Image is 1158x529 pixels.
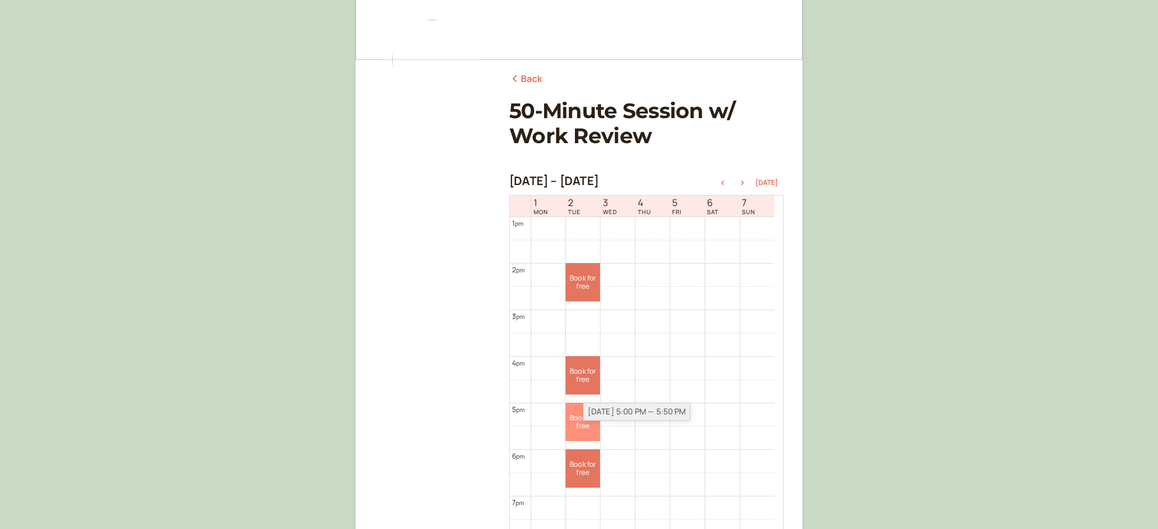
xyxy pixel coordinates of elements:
h1: 50-Minute Session w/ Work Review [509,98,784,148]
div: 3 [512,311,525,322]
span: TUE [568,208,581,215]
h2: [DATE] – [DATE] [509,174,599,188]
span: FRI [672,208,681,215]
span: Book for free [566,414,600,431]
span: 7 [742,197,755,208]
span: Book for free [566,274,600,291]
div: 4 [512,357,525,368]
span: 1 [534,197,548,208]
div: 6 [512,450,525,461]
span: pm [516,499,524,507]
span: pm [515,219,523,228]
span: WED [603,208,617,215]
span: pm [516,406,524,414]
span: 5 [672,197,681,208]
a: September 6, 2025 [705,196,721,216]
span: 4 [638,197,651,208]
a: September 3, 2025 [601,196,620,216]
span: pm [516,313,524,321]
a: Back [509,72,543,87]
span: pm [516,452,524,460]
a: September 5, 2025 [670,196,684,216]
span: THU [638,208,651,215]
span: pm [516,266,524,274]
span: MON [534,208,548,215]
div: 5 [512,404,525,415]
span: pm [516,359,524,367]
div: 7 [512,497,524,508]
span: SUN [742,208,755,215]
button: [DATE] [755,179,778,187]
span: Book for free [566,460,600,477]
span: 6 [707,197,719,208]
a: September 7, 2025 [740,196,758,216]
span: 3 [603,197,617,208]
div: [DATE] 5:00 PM — 5:50 PM [583,403,690,421]
div: 1 [512,218,524,229]
span: SAT [707,208,719,215]
span: 2 [568,197,581,208]
a: September 2, 2025 [566,196,583,216]
span: Book for free [566,367,600,384]
a: September 1, 2025 [531,196,550,216]
div: 2 [512,264,525,275]
a: September 4, 2025 [635,196,653,216]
